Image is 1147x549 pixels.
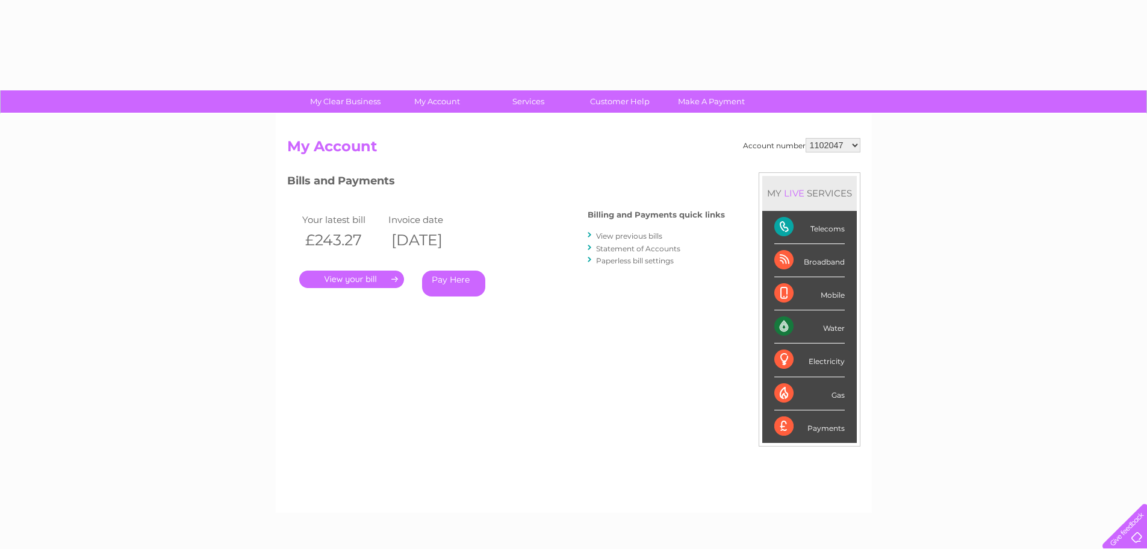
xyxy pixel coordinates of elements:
td: Invoice date [385,212,472,228]
a: My Clear Business [296,90,395,113]
a: My Account [387,90,486,113]
td: Your latest bill [299,212,386,228]
div: Broadband [774,244,845,277]
div: Account number [743,138,860,152]
div: LIVE [782,187,807,199]
div: Water [774,310,845,344]
h2: My Account [287,138,860,161]
a: Customer Help [570,90,670,113]
h4: Billing and Payments quick links [588,210,725,219]
div: Telecoms [774,211,845,244]
a: Statement of Accounts [596,244,680,253]
a: View previous bills [596,231,662,240]
th: [DATE] [385,228,472,253]
div: Payments [774,410,845,443]
h3: Bills and Payments [287,172,725,193]
div: Electricity [774,344,845,377]
div: MY SERVICES [762,176,857,210]
a: . [299,271,404,288]
div: Mobile [774,277,845,310]
a: Services [479,90,578,113]
a: Paperless bill settings [596,256,674,265]
div: Gas [774,377,845,410]
th: £243.27 [299,228,386,253]
a: Pay Here [422,271,485,296]
a: Make A Payment [662,90,761,113]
